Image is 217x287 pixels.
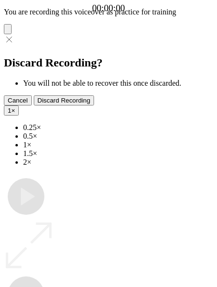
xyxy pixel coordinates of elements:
span: 1 [8,107,11,114]
li: 1× [23,141,213,149]
li: 0.25× [23,123,213,132]
button: Discard Recording [34,95,95,105]
h2: Discard Recording? [4,56,213,69]
li: You will not be able to recover this once discarded. [23,79,213,88]
li: 2× [23,158,213,167]
p: You are recording this voiceover as practice for training [4,8,213,16]
button: Cancel [4,95,32,105]
a: 00:00:00 [92,3,125,13]
button: 1× [4,105,19,116]
li: 0.5× [23,132,213,141]
li: 1.5× [23,149,213,158]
